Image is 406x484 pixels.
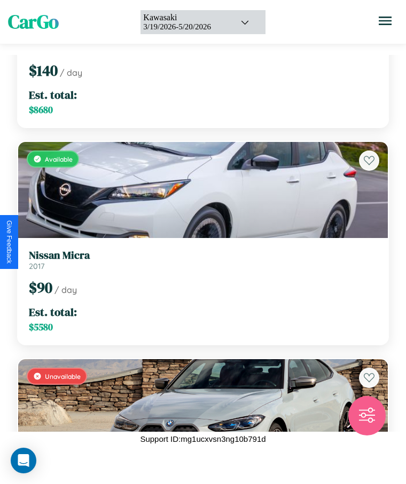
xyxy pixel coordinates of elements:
div: Kawasaki [143,13,227,22]
span: $ 5580 [29,321,53,334]
span: Est. total: [29,304,77,320]
span: / day [60,67,82,78]
div: Give Feedback [5,220,13,264]
span: $ 8680 [29,104,53,116]
span: 2017 [29,261,45,271]
span: Est. total: [29,87,77,102]
span: Available [45,155,73,163]
span: / day [54,284,77,295]
span: $ 140 [29,60,58,81]
span: CarGo [8,9,59,35]
span: Unavailable [45,372,81,380]
a: Nissan Micra2017 [29,249,377,271]
span: $ 90 [29,277,52,298]
h3: Nissan Micra [29,249,377,261]
div: Open Intercom Messenger [11,448,36,473]
div: 3 / 19 / 2026 - 5 / 20 / 2026 [143,22,227,31]
p: Support ID: mg1ucxvsn3ng10b791d [140,432,266,446]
